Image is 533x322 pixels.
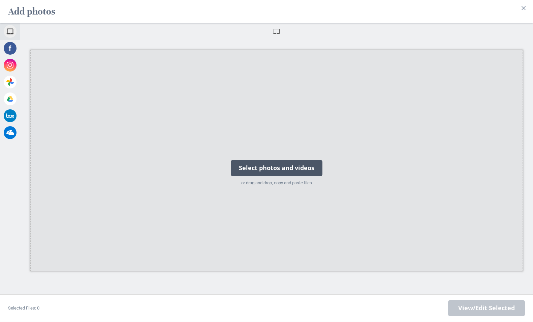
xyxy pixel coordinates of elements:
h2: Add photos [8,3,55,20]
button: Close [518,3,529,14]
span: My Device [273,28,280,35]
span: View/Edit Selected [458,304,515,312]
span: Next [448,300,525,316]
span: Selected Files: 0 [8,305,39,311]
div: Select photos and videos [231,160,322,176]
div: or drag and drop, copy and paste files [231,180,322,186]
